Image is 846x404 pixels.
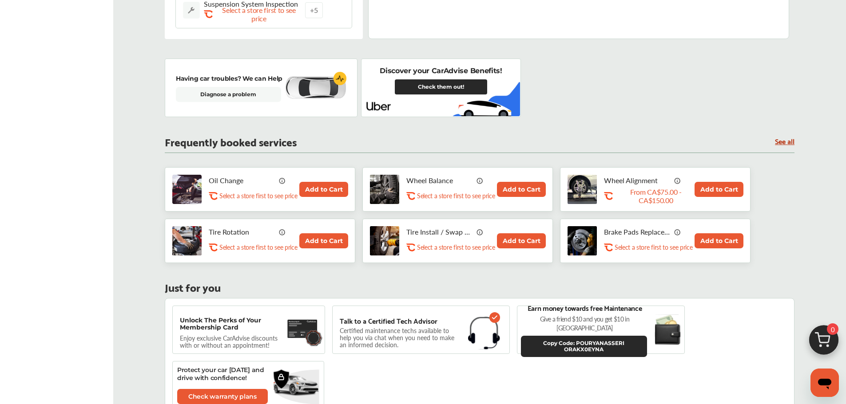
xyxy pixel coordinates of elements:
p: Wheel Alignment [604,176,671,184]
p: Select a store first to see price [219,243,297,251]
img: info_icon_vector.svg [279,228,286,235]
p: Select a store first to see price [219,192,297,200]
a: Check them out! [395,79,487,94]
p: Certified maintenance techs available to help you via chat when you need to make an informed deci... [340,328,461,347]
a: Diagnose a problem [176,87,281,102]
p: Select a store first to see price [214,6,303,23]
img: info_icon_vector.svg [674,228,681,235]
span: 0 [827,323,838,335]
p: Select a store first to see price [417,192,495,200]
p: Unlock The Perks of Your Membership Card [180,317,283,331]
img: maintenance-card.27cfeff5.svg [287,317,318,341]
img: check-icon.521c8815.svg [489,312,500,323]
img: warranty.a715e77d.svg [273,369,290,389]
p: Having car troubles? We can Help [176,74,282,83]
p: From CA$75.00 - CA$150.00 [615,188,697,204]
p: Brake Pads Replacement [604,227,671,236]
p: Just for you [165,282,221,291]
img: tire-wheel-balance-thumb.jpg [370,175,399,204]
img: headphones.1b115f31.svg [468,317,500,349]
p: Enjoy exclusive CarAdvise discounts with or without an appointment! [180,334,286,349]
p: Tire Install / Swap Tires [406,227,473,236]
img: brake-pads-replacement-thumb.jpg [568,226,597,255]
p: Frequently booked services [165,137,297,145]
p: Select a store first to see price [615,243,692,251]
img: default_wrench_icon.d1a43860.svg [183,2,200,19]
img: info_icon_vector.svg [477,177,484,184]
img: uber-logo.8ea76b89.svg [366,99,391,114]
img: badge.f18848ea.svg [305,329,323,346]
img: lock-icon.a4a4a2b2.svg [278,373,285,380]
img: uber-vehicle.2721b44f.svg [449,82,520,116]
button: Add to Cart [299,182,348,197]
img: info_icon_vector.svg [279,177,286,184]
img: info_icon_vector.svg [674,177,681,184]
p: Tire Rotation [209,227,275,236]
button: Add to Cart [695,182,743,197]
img: diagnose-vehicle.c84bcb0a.svg [284,76,346,100]
img: tire-rotation-thumb.jpg [172,226,202,255]
img: info_icon_vector.svg [477,228,484,235]
p: Earn money towards free Maintenance [528,303,642,313]
img: tire-install-swap-tires-thumb.jpg [370,226,399,255]
img: oil-change-thumb.jpg [172,175,202,204]
button: Copy Code: POURYANASSERI ORAKX0EYNA [521,336,647,357]
button: Add to Cart [497,233,546,248]
a: Check warranty plans [177,389,268,404]
p: Select a store first to see price [417,243,495,251]
img: wheel-alignment-thumb.jpg [568,175,597,204]
a: See all [775,137,794,145]
div: + 5 [305,2,323,18]
a: +5 [305,2,323,18]
iframe: Button to launch messaging window [810,369,839,397]
p: Give a friend $10 and you get $10 in [GEOGRAPHIC_DATA] [521,314,648,332]
img: cardiogram-logo.18e20815.svg [334,72,347,85]
img: black-wallet.e93b9b5d.svg [655,314,681,345]
p: Talk to a Certified Tech Advisor [340,317,437,325]
button: Add to Cart [299,233,348,248]
button: Add to Cart [497,182,546,197]
img: cart_icon.3d0951e8.svg [802,321,845,364]
button: Add to Cart [695,233,743,248]
p: Oil Change [209,176,275,184]
p: Protect your car [DATE] and drive with confidence! [177,366,275,382]
p: Wheel Balance [406,176,473,184]
p: Discover your CarAdvise Benefits! [380,66,502,76]
img: vehicle.3f86c5e7.svg [273,371,319,399]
